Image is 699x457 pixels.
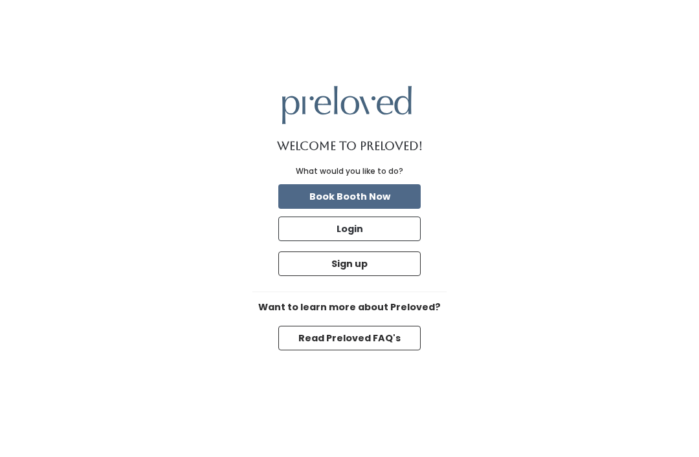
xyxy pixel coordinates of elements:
img: preloved logo [282,86,412,124]
h1: Welcome to Preloved! [277,140,423,153]
button: Book Booth Now [278,184,421,209]
button: Login [278,217,421,241]
button: Sign up [278,251,421,276]
a: Login [276,214,423,244]
h6: Want to learn more about Preloved? [252,303,447,313]
a: Sign up [276,249,423,279]
div: What would you like to do? [296,165,403,177]
button: Read Preloved FAQ's [278,326,421,350]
